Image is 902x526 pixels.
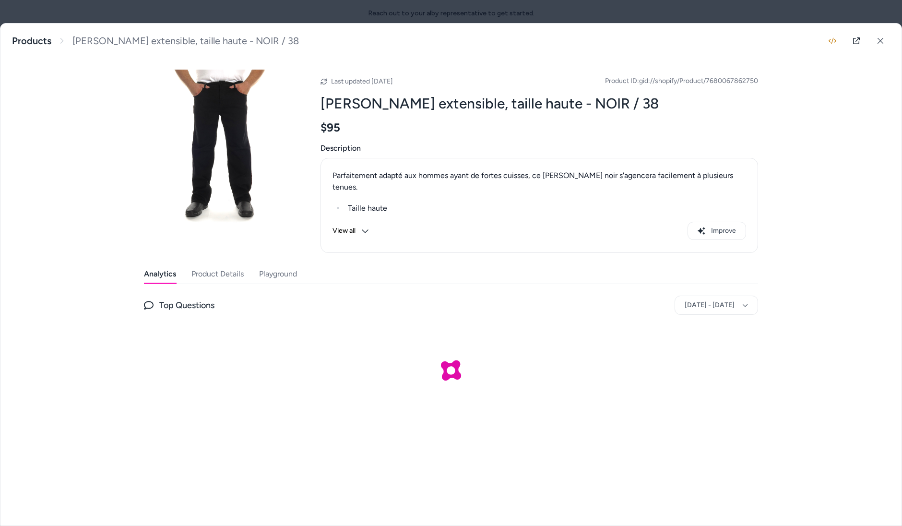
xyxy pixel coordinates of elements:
button: Product Details [191,264,244,284]
span: Description [320,143,758,154]
span: Last updated [DATE] [331,77,393,85]
span: $95 [320,120,340,135]
a: Products [12,35,51,47]
span: Top Questions [159,299,214,312]
button: View all [332,222,369,240]
img: 1625-9207-black-01.jpg [144,70,297,223]
button: Analytics [144,264,176,284]
button: Playground [259,264,297,284]
button: [DATE] - [DATE] [675,296,758,315]
span: [PERSON_NAME] extensible, taille haute - NOIR / 38 [72,35,299,47]
h2: [PERSON_NAME] extensible, taille haute - NOIR / 38 [320,95,758,113]
span: Product ID: gid://shopify/Product/7680067862750 [605,76,758,86]
div: Parfaitement adapté aux hommes ayant de fortes cuisses, ce [PERSON_NAME] noir s'agencera facileme... [332,170,746,193]
button: Improve [688,222,746,240]
li: Taille haute [345,203,746,214]
nav: breadcrumb [12,35,299,47]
